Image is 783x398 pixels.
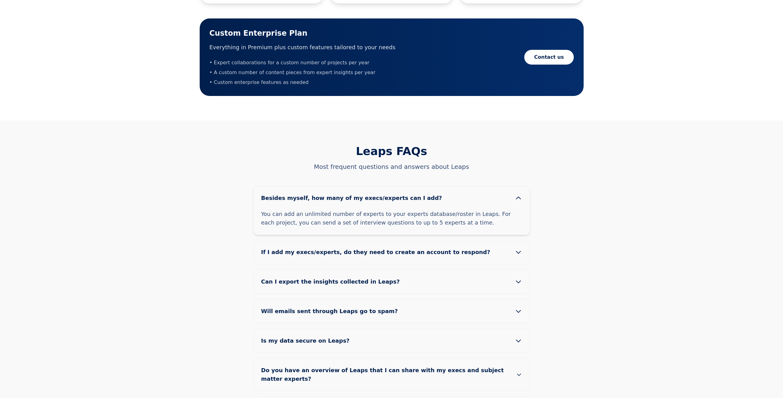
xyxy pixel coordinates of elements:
[261,194,452,202] span: Besides myself, how many of my execs/experts can I add?
[254,359,529,391] button: Do you have an overview of Leaps that I can share with my execs and subject matter experts?
[210,79,396,86] li: • Custom enterprise features as needed
[261,307,408,316] span: Will emails sent through Leaps go to spam?
[261,336,360,345] span: Is my data secure on Leaps?
[210,69,396,76] li: • A custom number of content pieces from expert insights per year
[261,277,410,286] span: Can I export the insights collected in Leaps?
[254,210,529,234] div: You can add an unlimited number of experts to your experts database/roster in Leaps. For each pro...
[254,270,529,293] button: Can I export the insights collected in Leaps?
[261,366,516,383] span: Do you have an overview of Leaps that I can share with my execs and subject matter experts?
[254,186,529,210] button: Besides myself, how many of my execs/experts can I add?
[253,145,530,157] h2: Leaps FAQs
[210,43,396,52] p: Everything in Premium plus custom features tailored to your needs
[210,28,396,38] h3: Custom Enterprise Plan
[253,162,530,171] p: Most frequent questions and answers about Leaps
[524,50,573,65] a: Contact us
[254,329,529,352] button: Is my data secure on Leaps?
[210,59,396,66] li: • Expert collaborations for a custom number of projects per year
[261,248,500,257] span: If I add my execs/experts, do they need to create an account to respond?
[254,241,529,264] button: If I add my execs/experts, do they need to create an account to respond?
[254,300,529,323] button: Will emails sent through Leaps go to spam?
